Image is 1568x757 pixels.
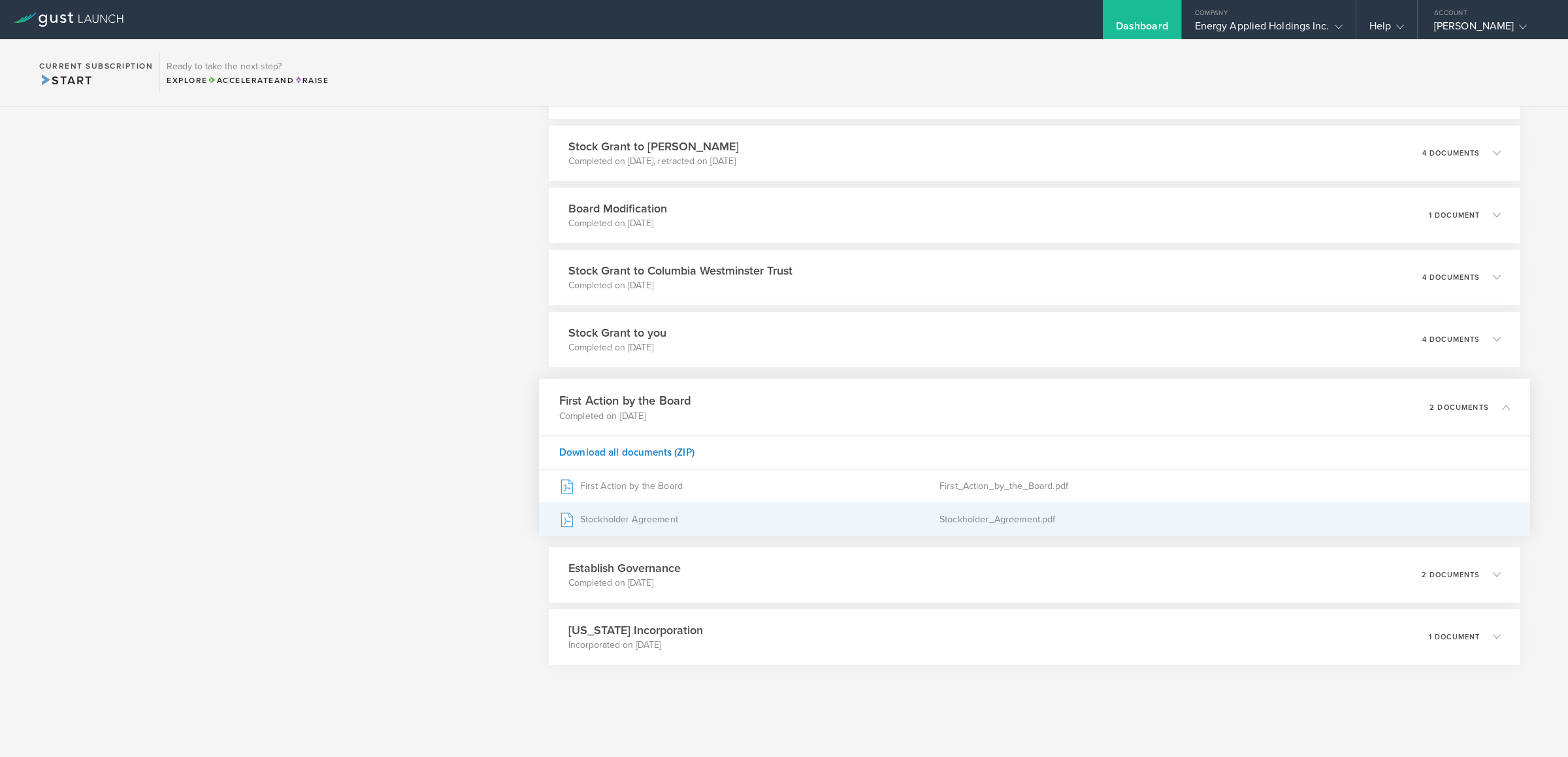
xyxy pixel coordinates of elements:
[167,75,329,86] div: Explore
[568,577,681,590] p: Completed on [DATE]
[208,76,274,85] span: Accelerate
[568,279,792,292] p: Completed on [DATE]
[568,560,681,577] h3: Establish Governance
[1434,20,1545,39] div: [PERSON_NAME]
[568,622,703,639] h3: [US_STATE] Incorporation
[1422,336,1480,343] p: 4 documents
[559,469,939,502] div: First Action by the Board
[939,469,1511,502] div: First_Action_by_the_Board.pdf
[568,324,666,341] h3: Stock Grant to you
[167,62,329,71] h3: Ready to take the next step?
[1369,20,1404,39] div: Help
[208,76,295,85] span: and
[559,392,691,409] h3: First Action by the Board
[559,409,691,422] p: Completed on [DATE]
[1422,150,1480,157] p: 4 documents
[559,503,939,535] div: Stockholder Agreement
[1422,571,1480,579] p: 2 documents
[1429,403,1489,411] p: 2 documents
[568,341,666,354] p: Completed on [DATE]
[1429,212,1480,219] p: 1 document
[1422,274,1480,281] p: 4 documents
[568,262,792,279] h3: Stock Grant to Columbia Westminster Trust
[568,200,667,217] h3: Board Modification
[39,62,153,70] h2: Current Subscription
[939,503,1511,535] div: Stockholder_Agreement.pdf
[568,155,739,168] p: Completed on [DATE], retracted on [DATE]
[568,138,739,155] h3: Stock Grant to [PERSON_NAME]
[39,73,92,88] span: Start
[539,435,1530,469] div: Download all documents (ZIP)
[1195,20,1343,39] div: Energy Applied Holdings Inc.
[159,52,335,93] div: Ready to take the next step?ExploreAccelerateandRaise
[568,639,703,652] p: Incorporated on [DATE]
[1116,20,1168,39] div: Dashboard
[294,76,329,85] span: Raise
[568,217,667,230] p: Completed on [DATE]
[1429,633,1480,641] p: 1 document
